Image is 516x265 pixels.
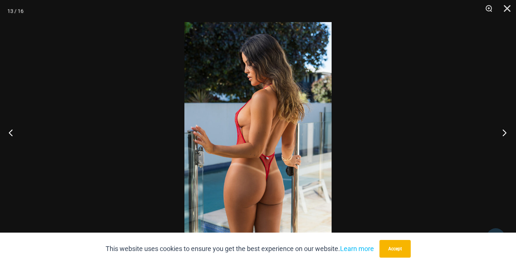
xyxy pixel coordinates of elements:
[106,243,374,254] p: This website uses cookies to ensure you get the best experience on our website.
[340,245,374,252] a: Learn more
[379,240,411,258] button: Accept
[488,114,516,151] button: Next
[184,22,332,243] img: Summer Storm Red 8019 One Piece 03
[7,6,24,17] div: 13 / 16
